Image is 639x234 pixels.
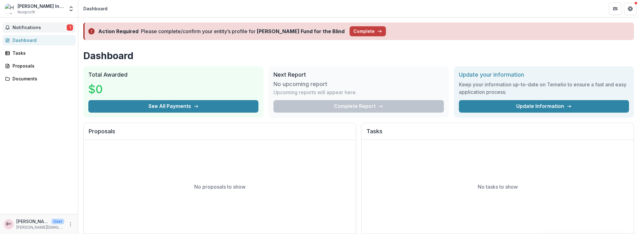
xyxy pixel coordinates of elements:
[273,81,327,88] h3: No upcoming report
[18,3,64,9] div: [PERSON_NAME] Institute for the Blind and Visually Impaired
[83,50,634,61] h1: Dashboard
[609,3,621,15] button: Partners
[13,37,70,43] div: Dashboard
[88,71,258,78] h2: Total Awarded
[67,221,74,228] button: More
[6,222,11,226] div: Barth Landor <barth.landor@hadleyhelps.org>
[18,9,35,15] span: Nonprofit
[88,81,135,98] h3: $0
[3,23,75,33] button: Notifications1
[3,48,75,58] a: Tasks
[350,26,386,36] button: Complete
[5,4,15,14] img: Hadley Institute for the Blind and Visually Impaired
[141,28,345,35] div: Please complete/confirm your entity’s profile for
[366,128,629,140] h2: Tasks
[88,100,258,113] button: See All Payments
[194,183,246,191] p: No proposals to show
[83,5,107,12] div: Dashboard
[89,128,351,140] h2: Proposals
[13,75,70,82] div: Documents
[13,25,67,30] span: Notifications
[13,63,70,69] div: Proposals
[67,24,73,31] span: 1
[459,71,629,78] h2: Update your information
[257,28,345,34] strong: [PERSON_NAME] Fund for the Blind
[98,28,138,35] div: Action Required
[624,3,636,15] button: Get Help
[459,81,629,96] h3: Keep your information up-to-date on Temelio to ensure a fast and easy application process.
[478,183,518,191] p: No tasks to show
[16,225,64,230] p: [PERSON_NAME][EMAIL_ADDRESS][PERSON_NAME][DOMAIN_NAME]
[16,218,49,225] p: [PERSON_NAME] <[PERSON_NAME][EMAIL_ADDRESS][PERSON_NAME][DOMAIN_NAME]>
[273,71,444,78] h2: Next Report
[459,100,629,113] a: Update Information
[13,50,70,56] div: Tasks
[51,219,64,224] p: User
[273,89,357,96] p: Upcoming reports will appear here.
[67,3,75,15] button: Open entity switcher
[81,4,110,13] nav: breadcrumb
[3,74,75,84] a: Documents
[3,61,75,71] a: Proposals
[3,35,75,45] a: Dashboard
